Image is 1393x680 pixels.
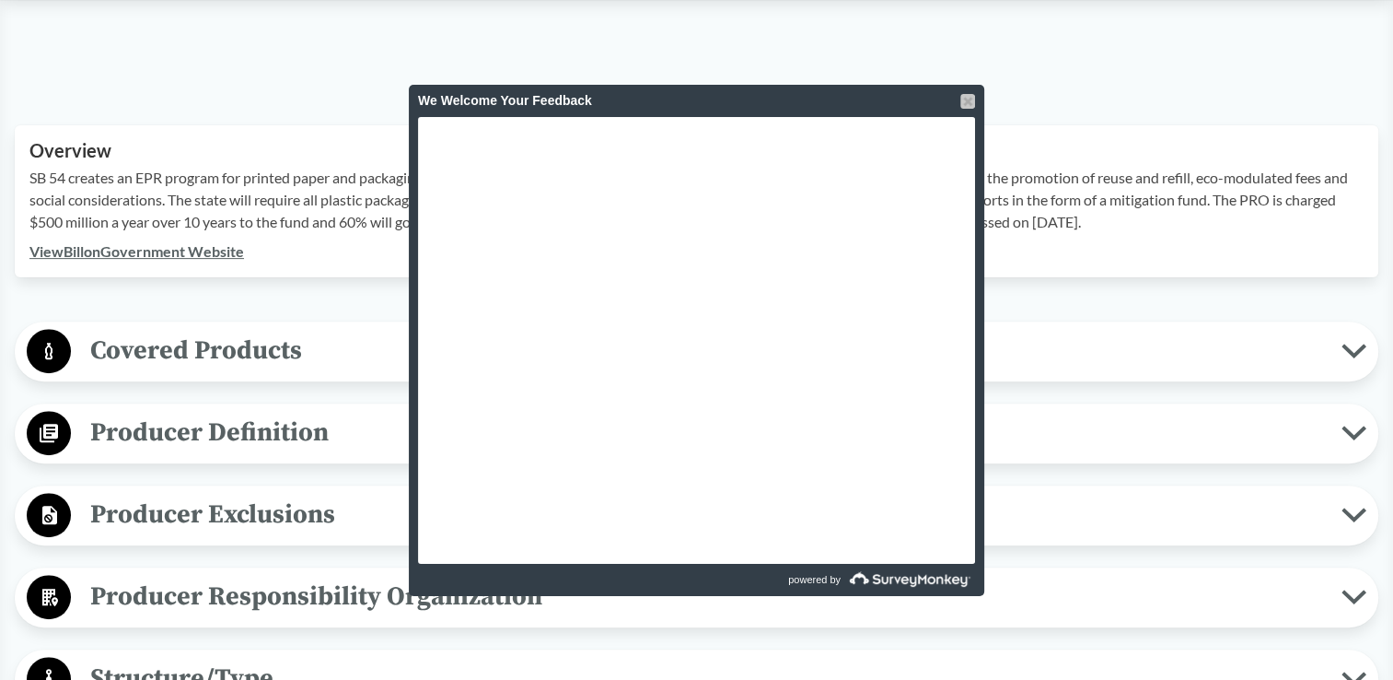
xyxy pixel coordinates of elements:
[21,492,1372,539] button: Producer Exclusions
[699,564,975,596] a: powered by
[71,494,1341,535] span: Producer Exclusions
[788,564,841,596] span: powered by
[29,242,244,260] a: ViewBillonGovernment Website
[21,328,1372,375] button: Covered Products
[418,85,975,117] div: We Welcome Your Feedback
[21,574,1372,621] button: Producer Responsibility Organization
[21,410,1372,457] button: Producer Definition
[29,167,1364,233] p: SB 54 creates an EPR program for printed paper and packaging. The bill includes requirements in r...
[29,140,1364,161] h2: Overview
[71,412,1341,453] span: Producer Definition
[71,330,1341,371] span: Covered Products
[71,576,1341,617] span: Producer Responsibility Organization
